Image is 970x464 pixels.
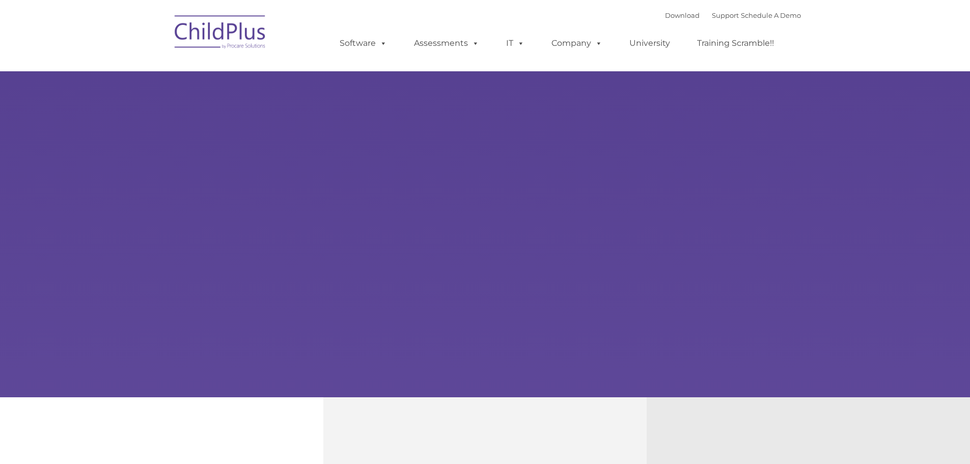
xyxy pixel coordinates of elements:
[712,11,739,19] a: Support
[665,11,801,19] font: |
[496,33,535,53] a: IT
[665,11,700,19] a: Download
[541,33,613,53] a: Company
[329,33,397,53] a: Software
[687,33,784,53] a: Training Scramble!!
[619,33,680,53] a: University
[741,11,801,19] a: Schedule A Demo
[170,8,271,59] img: ChildPlus by Procare Solutions
[404,33,489,53] a: Assessments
